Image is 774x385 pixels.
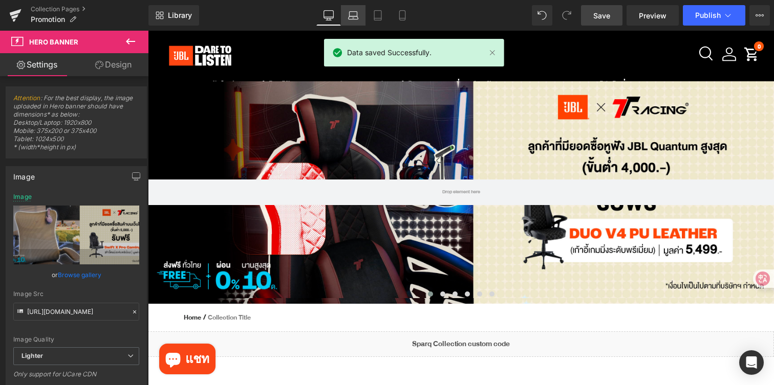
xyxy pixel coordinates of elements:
a: Attention [13,94,40,102]
a: Design [76,53,150,76]
div: or [13,269,139,280]
summary: สินค้าใหม่ [46,43,105,68]
summary: Explore JBL [489,43,561,68]
div: Image [13,167,35,181]
summary: ลำโพงไร้สาย [105,43,176,68]
span: Publish [695,11,721,19]
a: Desktop [316,5,341,26]
button: More [749,5,770,26]
span: Library [168,11,192,20]
a: หูฟังและลำโพงเกม [223,43,287,68]
summary: เครื่องเสียงบ้าน [293,43,372,68]
button: Publish [683,5,745,26]
div: Only support for UCare CDN [13,370,139,385]
a: New Library [148,5,199,26]
a: Tablet [365,5,390,26]
summary: หูฟัง [176,43,217,68]
span: / [53,279,60,295]
span: Data saved Successfully. [347,47,432,58]
a: Laptop [341,5,365,26]
button: Undo [532,5,552,26]
span: 0 [610,11,613,21]
div: Image Quality [13,336,139,343]
summary: Accessories [372,43,446,68]
span: Promotion [31,15,65,24]
span: Save [593,10,610,21]
div: Open Intercom Messenger [739,350,764,375]
span: Preview [639,10,666,21]
span: Hero Banner [29,38,78,46]
a: Browse gallery [58,266,101,284]
a: โปรโมชั่น [452,43,483,68]
b: Lighter [21,352,43,359]
input: Link [13,303,139,321]
img: JBL Store Thailand [11,8,93,42]
span: : For the best display, the image uploaded in Hero banner should have dimensions* as below: Deskt... [13,94,139,158]
button: Redo [556,5,577,26]
a: Home [36,280,53,294]
div: Image [13,193,32,200]
a: Preview [627,5,679,26]
div: Image Src [13,290,139,298]
a: Mobile [390,5,415,26]
inbox-online-store-chat: แชทร้านค้าออนไลน์ของ Shopify [8,313,71,346]
a: Collection Pages [31,5,148,13]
